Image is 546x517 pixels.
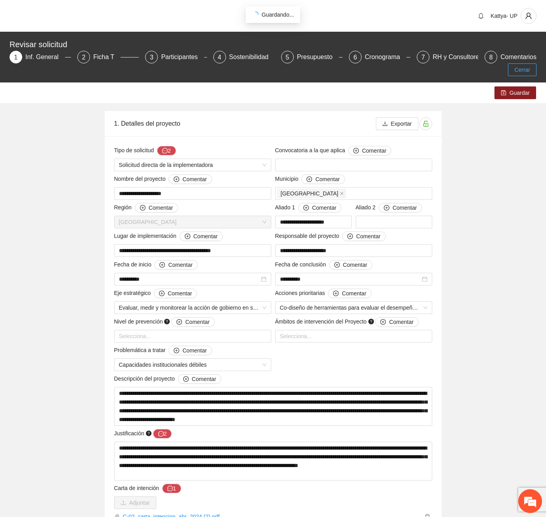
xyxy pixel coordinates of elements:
[494,86,536,99] button: saveGuardar
[114,346,212,355] span: Problemática a tratar
[391,119,412,128] span: Exportar
[114,112,376,135] div: 1. Detalles del proyecto
[167,486,173,492] span: message
[485,51,536,63] div: 8Comentarios
[333,291,339,297] span: plus-circle
[417,51,478,63] div: 7RH y Consultores
[349,51,410,63] div: 6Cronograma
[162,148,168,154] span: message
[114,500,156,506] span: uploadAdjuntar
[389,318,413,326] span: Comentar
[135,203,178,213] button: Región
[356,203,422,213] span: Aliado 2
[114,317,215,327] span: Nivel de prevención
[475,13,487,19] span: bell
[489,54,493,61] span: 8
[158,431,164,437] span: message
[193,232,218,241] span: Comentar
[154,260,197,270] button: Fecha de inicio
[275,203,342,213] span: Aliado 1
[328,289,371,298] button: Acciones prioritarias
[298,203,341,213] button: Aliado 1
[329,260,372,270] button: Fecha de conclusión
[185,318,209,326] span: Comentar
[119,159,266,171] span: Solicitud directa de la implementadora
[149,203,173,212] span: Comentar
[307,176,312,183] span: plus-circle
[119,302,266,314] span: Evaluar, medir y monitorear la acción de gobierno en seguridad y justicia
[25,51,65,63] div: Inf. General
[334,262,340,268] span: plus-circle
[114,484,181,493] span: Carta de intención
[275,174,345,184] span: Municipio
[10,51,71,63] div: 1Inf. General
[114,374,222,384] span: Descripción del proyecto
[514,65,530,74] span: Cerrar
[77,51,139,63] div: 2Ficha T
[14,54,18,61] span: 1
[161,51,204,63] div: Participantes
[343,260,367,269] span: Comentar
[380,319,386,326] span: plus-circle
[114,429,172,438] span: Justificación
[114,203,178,213] span: Región
[229,51,275,63] div: Sostenibilidad
[140,205,146,211] span: plus-circle
[356,232,380,241] span: Comentar
[347,234,353,240] span: plus-circle
[171,317,215,327] button: Nivel de prevención question-circle
[508,63,536,76] button: Cerrar
[169,174,212,184] button: Nombre del proyecto
[10,38,532,51] div: Revisar solicitud
[213,51,275,63] div: 4Sostenibilidad
[501,90,506,96] span: save
[169,346,212,355] button: Problemática a tratar
[379,203,422,213] button: Aliado 2
[183,376,189,383] span: plus-circle
[157,146,176,155] button: Tipo de solicitud
[180,232,223,241] button: Lugar de implementación
[146,431,151,436] span: question-circle
[275,260,373,270] span: Fecha de conclusión
[301,174,345,184] button: Municipio
[162,484,181,493] button: Carta de intención
[420,121,432,127] span: unlock
[315,175,339,184] span: Comentar
[182,346,207,355] span: Comentar
[433,51,489,63] div: RH y Consultores
[382,121,388,127] span: download
[275,146,392,155] span: Convocatoria a la que aplica
[277,189,346,198] span: Chihuahua
[154,289,197,298] button: Eje estratégico
[353,148,359,154] span: plus-circle
[114,174,212,184] span: Nombre del proyecto
[362,146,386,155] span: Comentar
[262,11,294,18] span: Guardando...
[475,10,487,22] button: bell
[41,40,133,51] div: Chatee con nosotros ahora
[4,216,151,244] textarea: Escriba su mensaje y pulse “Intro”
[500,51,536,63] div: Comentarios
[174,348,179,354] span: plus-circle
[375,317,418,327] button: Ámbitos de intervención del Proyecto question-circle
[153,429,172,438] button: Justificación question-circle
[176,319,182,326] span: plus-circle
[368,319,374,324] span: question-circle
[285,54,289,61] span: 5
[168,289,192,298] span: Comentar
[510,88,530,97] span: Guardar
[297,51,339,63] div: Presupuesto
[348,146,391,155] button: Convocatoria a la que aplica
[421,54,425,61] span: 7
[192,375,216,383] span: Comentar
[114,260,198,270] span: Fecha de inicio
[393,203,417,212] span: Comentar
[174,176,179,183] span: plus-circle
[275,232,386,241] span: Responsable del proyecto
[342,232,385,241] button: Responsable del proyecto
[114,146,176,155] span: Tipo de solicitud
[159,262,165,268] span: plus-circle
[521,8,536,24] button: user
[218,54,221,61] span: 4
[119,216,266,228] span: Chihuahua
